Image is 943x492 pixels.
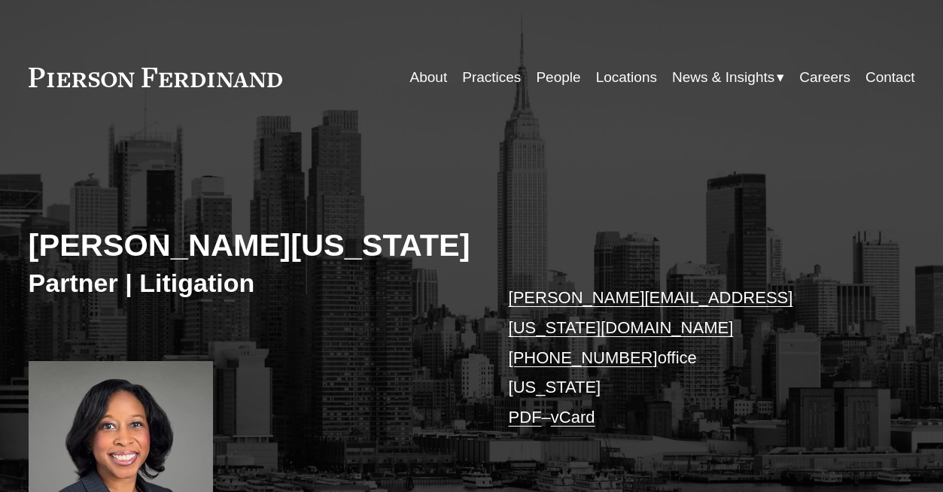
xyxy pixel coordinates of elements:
span: News & Insights [672,65,774,90]
h2: [PERSON_NAME][US_STATE] [29,226,472,264]
a: Locations [596,63,657,92]
a: [PERSON_NAME][EMAIL_ADDRESS][US_STATE][DOMAIN_NAME] [509,288,793,337]
a: [PHONE_NUMBER] [509,348,658,367]
p: office [US_STATE] – [509,283,878,432]
a: Practices [462,63,521,92]
a: PDF [509,408,542,427]
a: vCard [551,408,595,427]
a: About [410,63,448,92]
a: Contact [865,63,914,92]
a: Careers [799,63,850,92]
h3: Partner | Litigation [29,267,472,299]
a: folder dropdown [672,63,784,92]
a: People [536,63,580,92]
